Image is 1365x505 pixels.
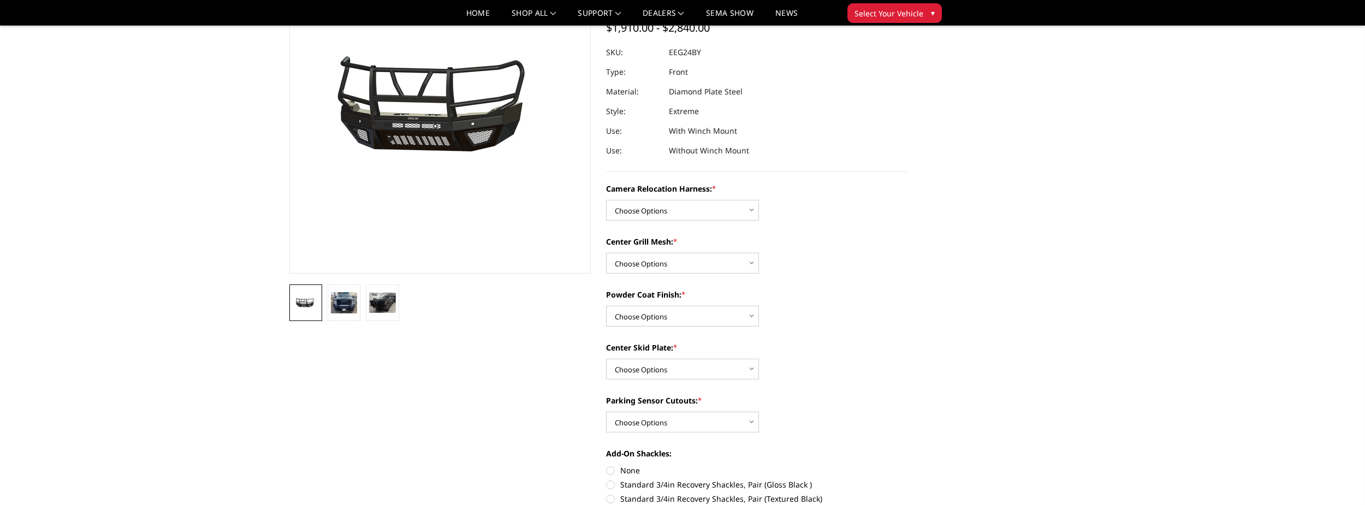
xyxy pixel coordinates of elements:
span: ▾ [931,7,935,19]
dt: Use: [606,141,661,161]
dt: SKU: [606,43,661,62]
a: Dealers [643,9,684,25]
label: Add-On Shackles: [606,448,907,459]
label: Center Skid Plate: [606,342,907,353]
span: $1,910.00 - $2,840.00 [606,20,710,35]
img: 2024-2025 GMC 2500-3500 - T2 Series - Extreme Front Bumper (receiver or winch) [293,297,319,310]
span: Select Your Vehicle [854,8,923,19]
label: Camera Relocation Harness: [606,183,907,194]
dt: Style: [606,102,661,121]
dt: Material: [606,82,661,102]
img: 2024-2025 GMC 2500-3500 - T2 Series - Extreme Front Bumper (receiver or winch) [369,293,395,313]
dd: EEG24BY [669,43,701,62]
dt: Type: [606,62,661,82]
dd: Diamond Plate Steel [669,82,743,102]
a: Support [578,9,621,25]
label: Standard 3/4in Recovery Shackles, Pair (Textured Black) [606,493,907,504]
label: Standard 3/4in Recovery Shackles, Pair (Gloss Black ) [606,479,907,490]
dd: Extreme [669,102,699,121]
dd: Front [669,62,688,82]
label: None [606,465,907,476]
button: Select Your Vehicle [847,3,942,23]
label: Powder Coat Finish: [606,289,907,300]
label: Center Grill Mesh: [606,236,907,247]
a: SEMA Show [706,9,753,25]
a: Home [466,9,490,25]
a: News [775,9,798,25]
img: 2024-2025 GMC 2500-3500 - T2 Series - Extreme Front Bumper (receiver or winch) [331,292,357,313]
label: Parking Sensor Cutouts: [606,395,907,406]
a: shop all [512,9,556,25]
dd: Without Winch Mount [669,141,749,161]
dd: With Winch Mount [669,121,737,141]
dt: Use: [606,121,661,141]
